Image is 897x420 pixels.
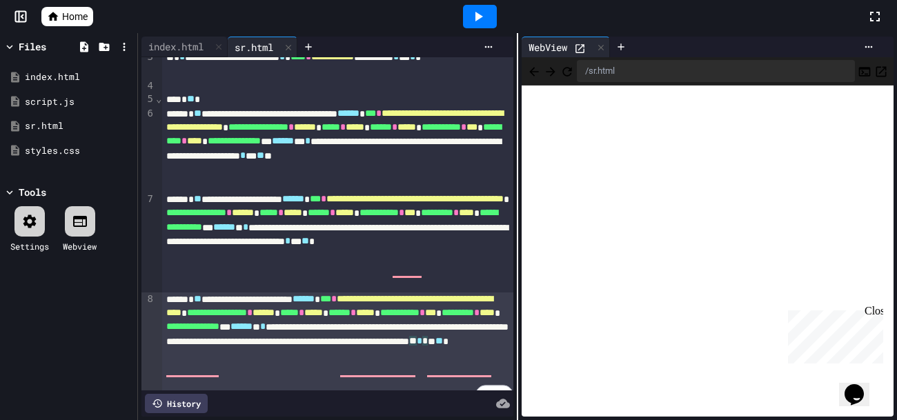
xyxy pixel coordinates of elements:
iframe: chat widget [839,365,883,406]
div: Webview [63,240,97,252]
div: index.html [25,70,132,84]
div: Chat with us now!Close [6,6,95,88]
div: 8 [141,292,155,392]
div: WebView [522,40,574,54]
div: index.html [141,39,210,54]
button: Open in new tab [874,63,888,79]
div: 6 [141,107,155,192]
div: To enrich screen reader interactions, please activate Accessibility in Grammarly extension settings [162,5,513,408]
iframe: chat widget [782,305,883,363]
div: 4 [141,79,155,93]
div: 7 [141,192,155,292]
button: Refresh [560,63,574,79]
div: WebView [522,37,610,57]
div: /sr.html [577,60,855,82]
div: 5 [141,92,155,107]
div: History [145,394,208,413]
div: Files [19,39,46,54]
div: styles.css [25,144,132,158]
div: sr.html [25,119,132,133]
div: index.html [141,37,228,57]
div: Settings [10,240,49,252]
div: sr.html [228,37,297,57]
span: Fold line [155,93,162,104]
div: Tools [19,185,46,199]
div: script.js [25,95,132,109]
div: 3 [141,50,155,79]
span: Home [62,10,88,23]
span: Back [527,62,541,79]
span: Forward [544,62,558,79]
iframe: To enrich screen reader interactions, please activate Accessibility in Grammarly extension settings [522,86,894,417]
div: sr.html [228,40,280,54]
a: Home [41,7,93,26]
button: Console [858,63,871,79]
